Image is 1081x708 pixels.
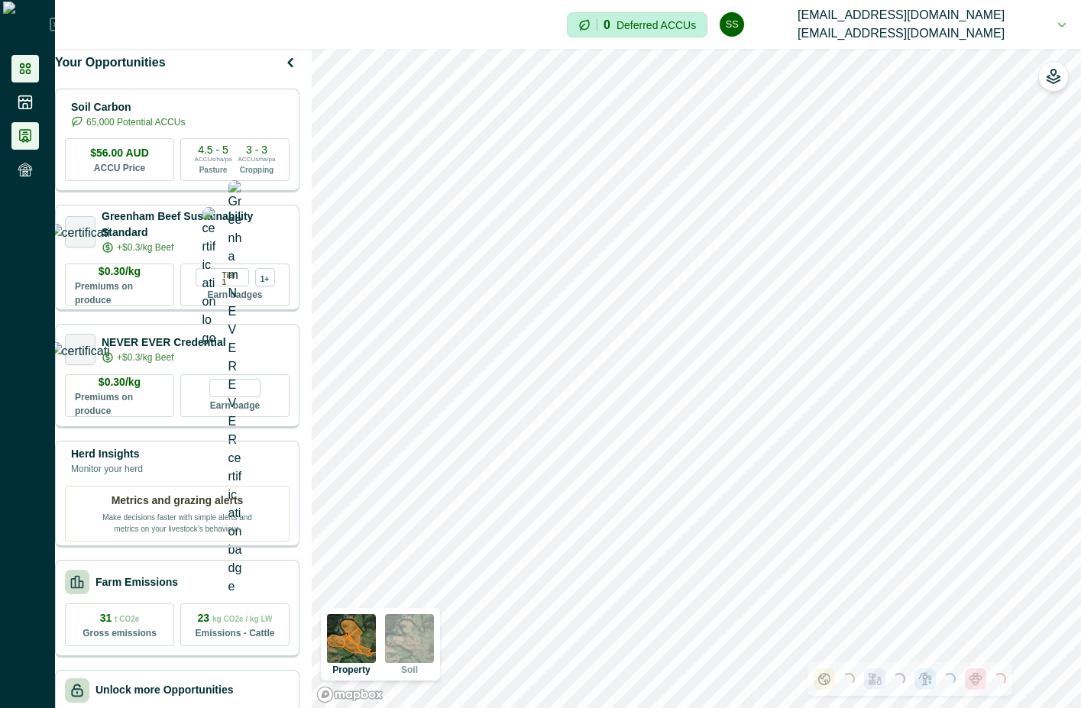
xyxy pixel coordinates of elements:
img: property preview [327,614,376,663]
p: Greenham Beef Sustainability Standard [102,209,290,241]
p: ACCUs/ha/pa [238,155,276,164]
p: NEVER EVER Credential [102,335,226,351]
p: ACCUs/ha/pa [195,155,232,164]
p: Make decisions faster with simple alerts and metrics on your livestock’s behaviour. [101,509,254,535]
p: Soil Carbon [71,99,185,115]
div: more credentials avaialble [255,268,275,286]
p: Farm Emissions [95,574,178,590]
p: Cropping [240,164,273,176]
p: Your Opportunities [55,53,166,72]
p: Property [332,665,370,674]
p: Unlock more Opportunities [95,682,233,698]
p: Earn badge [210,397,260,412]
a: Mapbox logo [316,686,384,703]
span: t CO2e [115,615,139,623]
p: 1+ [261,273,269,283]
img: Greenham NEVER EVER certification badge [228,180,242,596]
p: Pasture [199,164,228,176]
p: 0 [604,19,610,31]
p: Emissions - Cattle [195,626,274,640]
p: Soil [401,665,418,674]
img: certification logo [50,224,112,239]
p: ACCU Price [94,161,145,175]
p: 4.5 - 5 [198,144,228,155]
img: soil preview [385,614,434,663]
p: $56.00 AUD [90,145,149,161]
p: Earn badges [207,286,262,302]
p: Tier 1 [222,269,242,286]
p: 23 [198,610,273,626]
p: 3 - 3 [246,144,267,155]
p: Premiums on produce [75,390,164,418]
p: 65,000 Potential ACCUs [86,115,185,129]
p: Deferred ACCUs [617,19,696,31]
p: 31 [100,610,140,626]
p: +$0.3/kg Beef [117,241,173,254]
p: +$0.3/kg Beef [117,351,173,364]
img: certification logo [202,207,216,348]
span: kg CO2e / kg LW [212,615,272,623]
p: Herd Insights [71,446,143,462]
img: Logo [3,2,50,47]
p: Gross emissions [83,626,157,640]
p: $0.30/kg [99,263,141,280]
p: $0.30/kg [99,374,141,390]
p: Metrics and grazing alerts [112,493,244,509]
p: Monitor your herd [71,462,143,476]
p: Premiums on produce [75,280,164,307]
img: certification logo [50,342,112,357]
